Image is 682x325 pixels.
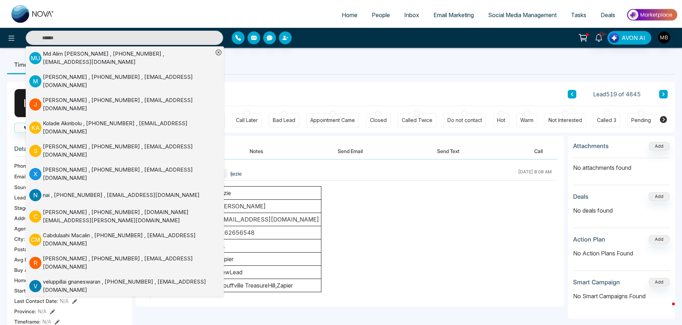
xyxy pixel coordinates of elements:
a: Social Media Management [481,8,564,22]
span: N/A [38,308,46,315]
div: Called Twice [402,117,432,124]
span: Social Media Management [488,11,557,19]
a: Inbox [397,8,426,22]
span: Province : [14,308,36,315]
div: Warm [520,117,533,124]
span: Lead Type: [14,194,40,201]
p: n [29,189,41,201]
span: Tasks [571,11,586,19]
div: [DATE] 8:08 AM [518,169,552,178]
div: Call Later [236,117,258,124]
span: Stage: [14,204,29,212]
span: Buy Area : [14,266,37,274]
p: S [29,145,41,157]
p: No Action Plans Found [573,249,670,258]
p: M U [29,52,41,64]
button: Call [520,143,557,159]
div: Md Alim [PERSON_NAME] , [PHONE_NUMBER] , [EMAIL_ADDRESS][DOMAIN_NAME] [43,50,213,66]
div: [PERSON_NAME] , [PHONE_NUMBER] , [EMAIL_ADDRESS][DOMAIN_NAME] [43,96,213,112]
div: [PERSON_NAME] , [PHONE_NUMBER] , [EMAIL_ADDRESS][DOMAIN_NAME] [43,143,213,159]
div: nai , [PHONE_NUMBER] , [EMAIL_ADDRESS][DOMAIN_NAME] [43,191,200,199]
h3: Smart Campaign [573,279,620,286]
a: 10+ [590,31,607,44]
a: Home [335,8,365,22]
div: Appointment Came [310,117,355,124]
button: Call [14,123,49,133]
span: Lead 519 of 4845 [593,90,641,98]
span: Last Contact Date : [14,297,58,305]
h3: Deals [573,193,588,200]
div: Called 3 [597,117,616,124]
img: Market-place.gif [626,7,678,23]
span: Avg Property Price : [14,256,59,263]
span: Inbox [404,11,419,19]
div: Kolade Akinbolu , [PHONE_NUMBER] , [EMAIL_ADDRESS][DOMAIN_NAME] [43,120,213,136]
button: Notes [235,143,277,159]
h3: Action Plan [573,236,605,243]
div: [PERSON_NAME] , [PHONE_NUMBER] , [DOMAIN_NAME][EMAIL_ADDRESS][PERSON_NAME][DOMAIN_NAME] [43,208,213,224]
a: Tasks [564,8,593,22]
div: Not Interested [548,117,582,124]
span: Ijezie [230,170,242,177]
span: Add [649,143,670,149]
a: Deals [593,8,622,22]
img: Nova CRM Logo [11,5,54,23]
img: User Avatar [658,31,670,44]
a: Email Marketing [426,8,481,22]
button: AVON AI [607,31,651,45]
div: [PERSON_NAME] , [PHONE_NUMBER] , [EMAIL_ADDRESS][DOMAIN_NAME] [43,255,213,271]
iframe: Intercom live chat [658,301,675,318]
button: Add [649,192,670,201]
h3: Details [14,145,125,156]
div: [PERSON_NAME] , [PHONE_NUMBER] , [EMAIL_ADDRESS][DOMAIN_NAME] [43,166,213,182]
p: No Smart Campaigns Found [573,292,670,300]
button: Send Text [423,143,474,159]
span: Email: [14,173,28,180]
span: Deals [601,11,615,19]
div: Pending [631,117,651,124]
p: C [29,210,41,223]
p: r [29,257,41,269]
div: [PERSON_NAME] , [PHONE_NUMBER] , [EMAIL_ADDRESS][DOMAIN_NAME] [43,73,213,89]
p: No deals found [573,206,670,215]
span: Postal Code : [14,245,44,253]
button: Send Email [324,143,377,159]
div: Bad Lead [273,117,295,124]
a: People [365,8,397,22]
div: Do not contact [447,117,482,124]
button: Add [649,142,670,151]
span: 10+ [599,31,605,37]
span: Start Date : [14,287,40,294]
li: Timeline [7,55,44,74]
span: Source: [14,183,32,191]
div: Cabdulaahi Macalin , [PHONE_NUMBER] , [EMAIL_ADDRESS][DOMAIN_NAME] [43,232,213,248]
span: Agent: [14,225,30,232]
span: City : [14,235,25,243]
p: No attachments found [573,158,670,172]
p: C M [29,234,41,246]
div: Closed [370,117,387,124]
span: Phone: [14,162,30,169]
div: veluppillai gnaneswaran , [PHONE_NUMBER] , [EMAIL_ADDRESS][DOMAIN_NAME] [43,278,213,294]
span: Address: [14,214,45,222]
span: N/A [60,297,69,305]
span: AVON AI [622,34,645,42]
span: People [372,11,390,19]
h3: Attachments [573,142,609,149]
span: Email Marketing [433,11,474,19]
p: X [29,168,41,180]
p: v [29,280,41,292]
div: Hot [497,117,505,124]
span: Home [342,11,357,19]
button: Add [649,278,670,286]
p: M [29,75,41,87]
button: Add [649,235,670,244]
p: J [29,98,41,111]
p: K A [29,122,41,134]
span: Home Type : [14,276,42,284]
img: Lead Flow [609,33,619,43]
div: I C [14,89,43,117]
